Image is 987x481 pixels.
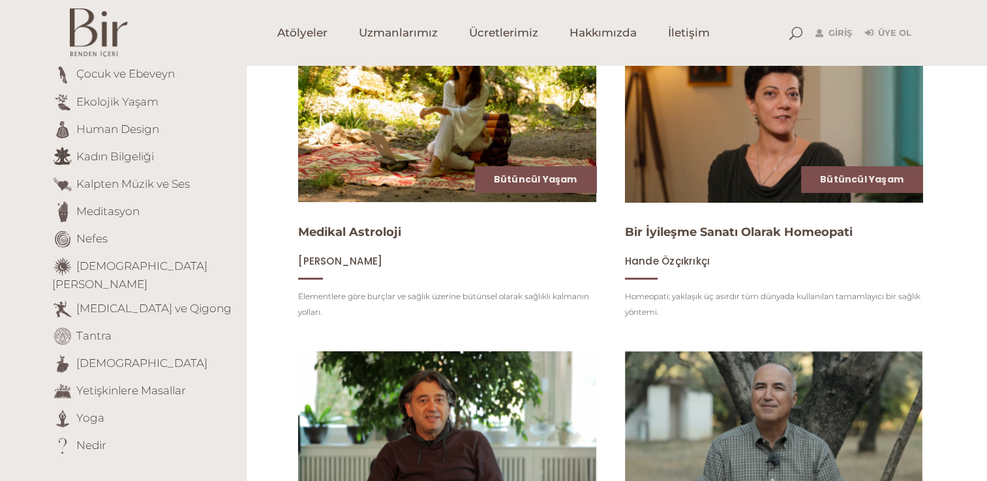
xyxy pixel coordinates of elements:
[865,25,911,41] a: Üye Ol
[76,301,232,314] a: [MEDICAL_DATA] ve Qigong
[76,177,190,190] a: Kalpten Müzik ve Ses
[76,231,108,244] a: Nefes
[76,356,207,369] a: [DEMOGRAPHIC_DATA]
[569,25,637,40] span: Hakkımızda
[815,25,852,41] a: Giriş
[668,25,710,40] span: İletişim
[76,411,104,424] a: Yoga
[76,67,175,80] a: Çocuk ve Ebeveyn
[625,254,710,268] span: Hande Özçıkrıkçı
[298,289,596,320] p: Elementlere göre burçlar ve sağlık üzerine bütünsel olarak sağlıklı kalmanın yolları.
[298,255,382,267] a: [PERSON_NAME]
[76,95,159,108] a: Ekolojik Yaşam
[820,173,903,186] a: Bütüncül Yaşam
[625,255,710,267] a: Hande Özçıkrıkçı
[76,122,159,135] a: Human Design
[298,254,382,268] span: [PERSON_NAME]
[76,204,140,217] a: Meditasyon
[277,25,327,40] span: Atölyeler
[76,383,186,396] a: Yetişkinlere Masallar
[52,259,207,291] a: [DEMOGRAPHIC_DATA][PERSON_NAME]
[298,225,401,239] a: Medikal Astroloji
[625,289,922,320] p: Homeopati; yaklaşık üç asırdır tüm dünyada kullanılan tamamlayıcı bir sağlık yöntemi.
[469,25,538,40] span: Ücretlerimiz
[625,225,853,239] a: Bir İyileşme Sanatı Olarak Homeopati
[494,173,577,186] a: Bütüncül Yaşam
[76,438,106,451] a: Nedir
[76,328,112,342] a: Tantra
[359,25,438,40] span: Uzmanlarımız
[76,149,154,162] a: Kadın Bilgeliği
